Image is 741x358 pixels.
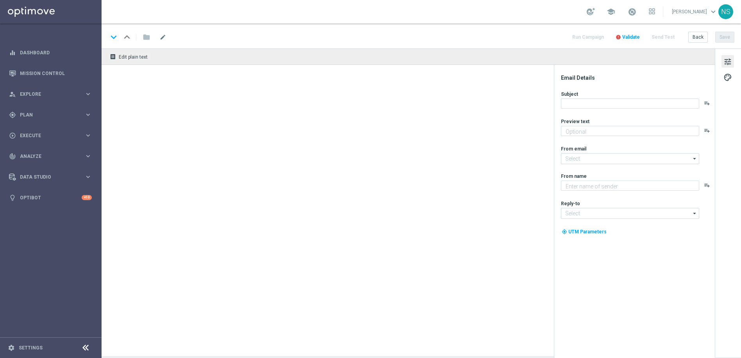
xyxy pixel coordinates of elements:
button: lightbulb Optibot +10 [9,195,92,201]
button: gps_fixed Plan keyboard_arrow_right [9,112,92,118]
div: NS [718,4,733,19]
div: Execute [9,132,84,139]
div: Email Details [561,74,714,81]
button: Data Studio keyboard_arrow_right [9,174,92,180]
i: lightbulb [9,194,16,201]
i: person_search [9,91,16,98]
button: Back [688,32,708,43]
span: tune [723,57,732,67]
div: +10 [82,195,92,200]
button: error Validate [614,32,641,43]
i: keyboard_arrow_down [108,31,120,43]
div: Data Studio [9,174,84,181]
a: Mission Control [20,63,92,84]
span: Plan [20,113,84,117]
button: Mission Control [9,70,92,77]
i: my_location [562,229,567,234]
button: receipt Edit plain text [108,52,151,62]
span: Data Studio [20,175,84,179]
span: keyboard_arrow_down [709,7,718,16]
i: settings [8,344,15,351]
div: Plan [9,111,84,118]
button: play_circle_outline Execute keyboard_arrow_right [9,132,92,139]
i: receipt [110,54,116,60]
button: playlist_add [704,127,710,134]
div: Mission Control [9,63,92,84]
span: school [607,7,615,16]
span: Edit plain text [119,54,148,60]
a: Optibot [20,187,82,208]
button: my_location UTM Parameters [561,227,607,236]
span: mode_edit [159,34,166,41]
button: tune [721,55,734,68]
button: equalizer Dashboard [9,50,92,56]
button: Save [715,32,734,43]
a: Dashboard [20,42,92,63]
span: UTM Parameters [568,229,607,234]
button: palette [721,71,734,83]
button: track_changes Analyze keyboard_arrow_right [9,153,92,159]
i: equalizer [9,49,16,56]
i: gps_fixed [9,111,16,118]
button: playlist_add [704,182,710,188]
a: Settings [19,345,43,350]
span: Explore [20,92,84,97]
label: Reply-to [561,200,580,207]
div: Dashboard [9,42,92,63]
i: arrow_drop_down [691,154,699,164]
i: arrow_drop_down [691,208,699,218]
i: keyboard_arrow_right [84,173,92,181]
span: palette [723,72,732,82]
i: keyboard_arrow_right [84,152,92,160]
label: Subject [561,91,578,97]
span: Validate [622,34,640,40]
button: playlist_add [704,100,710,106]
label: From name [561,173,587,179]
i: keyboard_arrow_right [84,111,92,118]
div: Optibot [9,187,92,208]
input: Select [561,153,699,164]
i: track_changes [9,153,16,160]
a: [PERSON_NAME]keyboard_arrow_down [671,6,718,18]
i: keyboard_arrow_right [84,132,92,139]
label: Preview text [561,118,589,125]
button: person_search Explore keyboard_arrow_right [9,91,92,97]
input: Select [561,208,699,219]
label: From email [561,146,586,152]
i: error [616,34,621,40]
div: Explore [9,91,84,98]
i: play_circle_outline [9,132,16,139]
i: keyboard_arrow_right [84,90,92,98]
span: Analyze [20,154,84,159]
div: Analyze [9,153,84,160]
span: Execute [20,133,84,138]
